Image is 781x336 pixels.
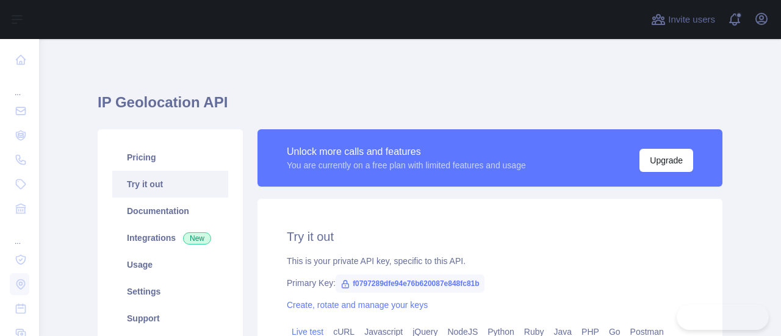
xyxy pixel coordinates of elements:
a: Pricing [112,144,228,171]
div: Unlock more calls and features [287,145,526,159]
div: ... [10,73,29,98]
div: This is your private API key, specific to this API. [287,255,693,267]
div: Primary Key: [287,277,693,289]
button: Invite users [649,10,718,29]
a: Integrations New [112,224,228,251]
a: Support [112,305,228,332]
a: Documentation [112,198,228,224]
a: Try it out [112,171,228,198]
a: Usage [112,251,228,278]
div: ... [10,222,29,246]
span: New [183,232,211,245]
a: Create, rotate and manage your keys [287,300,428,310]
h1: IP Geolocation API [98,93,722,122]
span: f0797289dfe94e76b620087e848fc81b [336,274,484,293]
span: Invite users [668,13,715,27]
h2: Try it out [287,228,693,245]
button: Upgrade [639,149,693,172]
div: You are currently on a free plan with limited features and usage [287,159,526,171]
iframe: Toggle Customer Support [677,304,769,330]
a: Settings [112,278,228,305]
